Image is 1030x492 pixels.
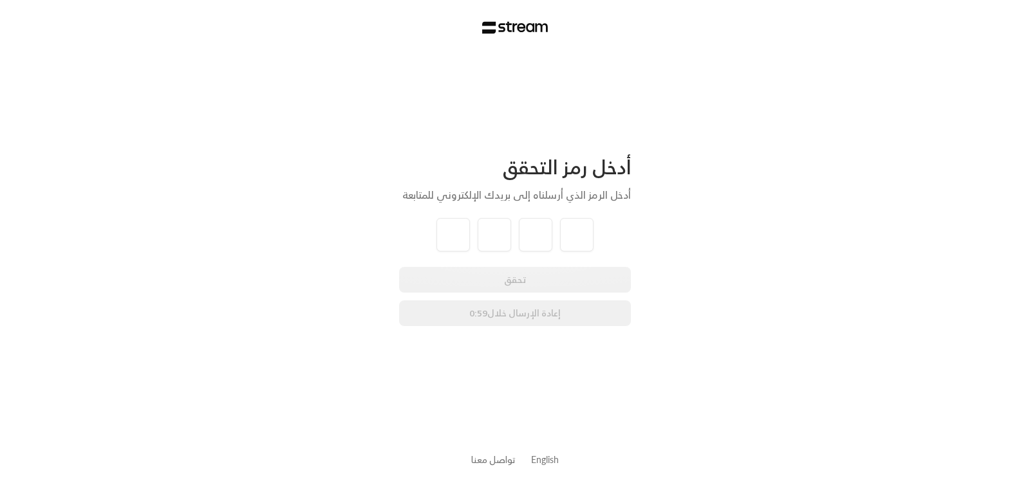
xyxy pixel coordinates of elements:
a: تواصل معنا [471,451,516,468]
img: Stream Logo [482,21,548,34]
a: English [531,448,559,471]
div: أدخل الرمز الذي أرسلناه إلى بريدك الإلكتروني للمتابعة [399,187,631,203]
button: تواصل معنا [471,453,516,466]
div: أدخل رمز التحقق [399,155,631,179]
